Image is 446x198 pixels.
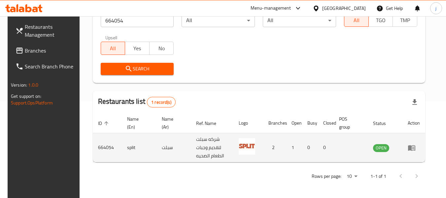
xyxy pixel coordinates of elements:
[286,133,302,162] td: 1
[373,144,389,152] div: OPEN
[251,4,291,12] div: Menu-management
[368,14,393,27] button: TGO
[318,133,334,162] td: 0
[98,97,176,107] h2: Restaurants list
[344,14,369,27] button: All
[370,172,386,180] p: 1-1 of 1
[395,16,415,25] span: TMP
[393,14,417,27] button: TMP
[402,113,425,133] th: Action
[128,44,147,53] span: Yes
[152,44,171,53] span: No
[93,113,425,162] table: enhanced table
[122,133,156,162] td: split
[25,47,77,55] span: Branches
[156,133,191,162] td: سبلت
[125,42,150,55] button: Yes
[147,99,175,105] span: 1 record(s)
[149,42,174,55] button: No
[105,35,118,40] label: Upsell
[10,19,82,43] a: Restaurants Management
[127,115,149,131] span: Name (En)
[104,44,123,53] span: All
[339,115,360,131] span: POS group
[98,119,111,127] span: ID
[371,16,391,25] span: TGO
[25,23,77,39] span: Restaurants Management
[11,92,41,100] span: Get support on:
[101,14,174,27] input: Search for restaurant name or ID..
[196,119,225,127] span: Ref. Name
[11,99,53,107] a: Support.OpsPlatform
[10,59,82,74] a: Search Branch Phone
[10,43,82,59] a: Branches
[263,113,286,133] th: Branches
[407,94,423,110] div: Export file
[106,65,169,73] span: Search
[373,119,395,127] span: Status
[263,133,286,162] td: 2
[435,5,436,12] span: j
[263,14,336,27] div: All
[347,16,366,25] span: All
[373,144,389,152] span: OPEN
[25,62,77,70] span: Search Branch Phone
[239,138,255,155] img: split
[101,42,125,55] button: All
[101,63,174,75] button: Search
[191,133,233,162] td: شركه سبلت لتقديم وجبات الطعام الصحيه
[312,172,341,180] p: Rows per page:
[302,133,318,162] td: 0
[322,5,366,12] div: [GEOGRAPHIC_DATA]
[28,81,38,89] span: 1.0.0
[147,97,176,107] div: Total records count
[11,81,27,89] span: Version:
[344,172,360,181] div: Rows per page:
[286,113,302,133] th: Open
[318,113,334,133] th: Closed
[162,115,183,131] span: Name (Ar)
[233,113,263,133] th: Logo
[182,14,255,27] div: All
[93,133,122,162] td: 664054
[408,144,420,152] div: Menu
[302,113,318,133] th: Busy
